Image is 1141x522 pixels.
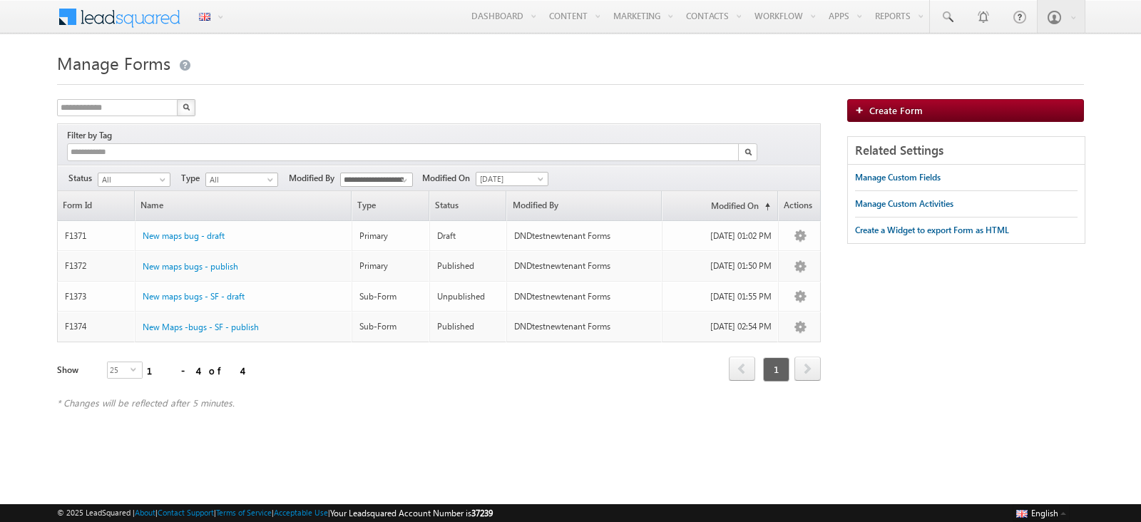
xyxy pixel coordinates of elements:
span: Manage Forms [57,51,170,74]
img: Search [183,103,190,111]
div: Manage Custom Fields [855,171,941,184]
span: New maps bug - draft [143,230,225,241]
div: 1 - 4 of 4 [147,362,242,379]
span: select [131,366,142,372]
span: 25 [108,362,131,378]
span: Your Leadsquared Account Number is [330,508,493,518]
div: DNDtestnewtenant Forms [514,230,655,242]
button: English [1013,504,1070,521]
div: Draft [437,230,501,242]
span: prev [729,357,755,381]
a: Modified By [507,191,660,220]
span: Modified By [289,172,340,185]
a: New Maps -bugs - SF - publish [143,321,259,334]
a: Create a Widget to export Form as HTML [855,217,1009,243]
a: [DATE] [476,172,548,186]
div: Sub-Form [359,320,423,333]
a: New maps bugs - publish [143,260,238,273]
a: prev [729,358,755,381]
img: Search [745,148,752,155]
div: Unpublished [437,290,501,303]
div: Filter by Tag [67,128,117,143]
a: New maps bugs - SF - draft [143,290,245,303]
span: [DATE] [476,173,544,185]
a: Name [135,191,351,220]
span: © 2025 LeadSquared | | | | | [57,506,493,520]
img: add_icon.png [855,106,869,114]
span: Status [430,191,506,220]
a: All [98,173,170,187]
a: Show All Items [394,173,411,188]
div: DNDtestnewtenant Forms [514,290,655,303]
a: Acceptable Use [274,508,328,517]
div: Published [437,260,501,272]
div: [DATE] 02:54 PM [670,320,772,333]
a: Manage Custom Fields [855,165,941,190]
div: F1371 [65,230,128,242]
a: Form Id [58,191,134,220]
div: [DATE] 01:02 PM [670,230,772,242]
div: Create a Widget to export Form as HTML [855,224,1009,237]
span: New maps bugs - SF - draft [143,291,245,302]
span: Status [68,172,98,185]
span: (sorted ascending) [759,201,770,213]
div: F1374 [65,320,128,333]
span: All [206,173,274,186]
div: * Changes will be reflected after 5 minutes. [57,396,821,409]
span: Create Form [869,104,923,116]
span: New maps bugs - publish [143,261,238,272]
span: New Maps -bugs - SF - publish [143,322,259,332]
span: next [794,357,821,381]
a: All [205,173,278,187]
div: DNDtestnewtenant Forms [514,320,655,333]
div: F1373 [65,290,128,303]
a: Manage Custom Activities [855,191,953,217]
div: Manage Custom Activities [855,198,953,210]
div: Primary [359,230,423,242]
span: English [1031,508,1058,518]
span: Modified On [422,172,476,185]
span: Type [352,191,429,220]
div: Show [57,364,96,377]
div: [DATE] 01:50 PM [670,260,772,272]
div: Primary [359,260,423,272]
a: About [135,508,155,517]
div: F1372 [65,260,128,272]
div: Published [437,320,501,333]
a: Modified On(sorted ascending) [662,191,777,220]
a: Contact Support [158,508,214,517]
a: next [794,358,821,381]
a: Terms of Service [216,508,272,517]
div: DNDtestnewtenant Forms [514,260,655,272]
div: Sub-Form [359,290,423,303]
div: Related Settings [848,137,1085,165]
span: Type [181,172,205,185]
span: 37239 [471,508,493,518]
span: Actions [779,191,820,220]
span: All [98,173,166,186]
span: 1 [763,357,789,382]
a: New maps bug - draft [143,230,225,242]
div: [DATE] 01:55 PM [670,290,772,303]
